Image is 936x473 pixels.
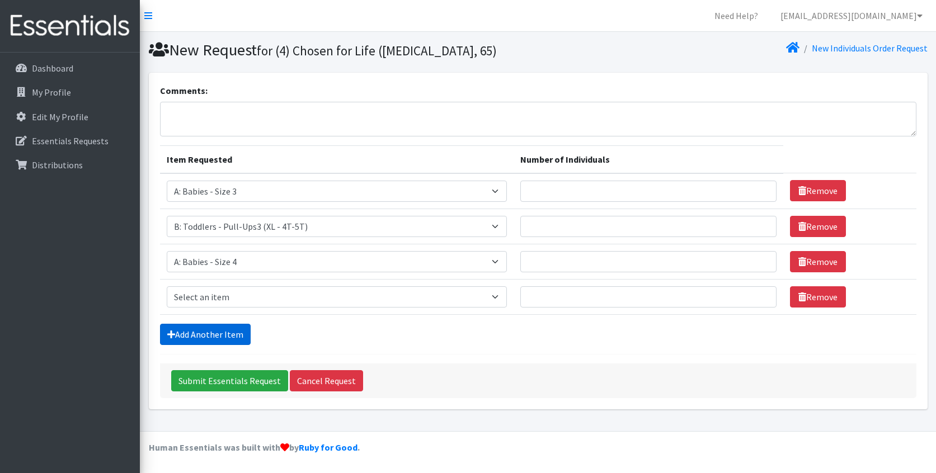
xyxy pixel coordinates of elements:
[4,106,135,128] a: Edit My Profile
[790,216,846,237] a: Remove
[32,63,73,74] p: Dashboard
[257,42,497,59] small: for (4) Chosen for Life ([MEDICAL_DATA], 65)
[149,40,534,60] h1: New Request
[790,286,846,308] a: Remove
[812,42,928,54] a: New Individuals Order Request
[4,7,135,45] img: HumanEssentials
[171,370,288,391] input: Submit Essentials Request
[290,370,363,391] a: Cancel Request
[160,324,251,345] a: Add Another Item
[4,81,135,103] a: My Profile
[4,57,135,79] a: Dashboard
[4,130,135,152] a: Essentials Requests
[160,84,208,97] label: Comments:
[772,4,932,27] a: [EMAIL_ADDRESS][DOMAIN_NAME]
[4,154,135,176] a: Distributions
[32,87,71,98] p: My Profile
[705,4,767,27] a: Need Help?
[32,111,88,122] p: Edit My Profile
[790,180,846,201] a: Remove
[32,135,109,146] p: Essentials Requests
[790,251,846,272] a: Remove
[299,442,358,453] a: Ruby for Good
[32,159,83,171] p: Distributions
[149,442,360,453] strong: Human Essentials was built with by .
[514,145,783,173] th: Number of Individuals
[160,145,514,173] th: Item Requested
